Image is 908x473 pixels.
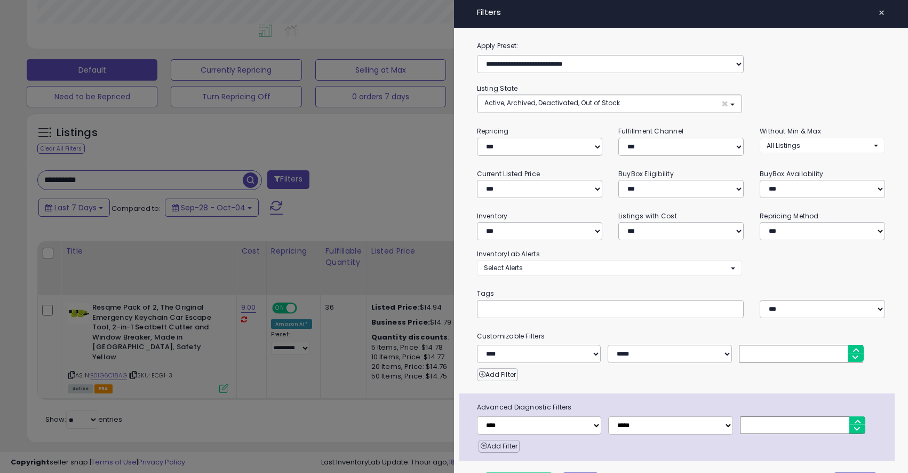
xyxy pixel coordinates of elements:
small: Tags [469,288,894,299]
small: Inventory [477,211,508,220]
span: All Listings [767,141,800,150]
small: Customizable Filters [469,330,894,342]
small: Listings with Cost [618,211,677,220]
label: Apply Preset: [469,40,894,52]
small: Repricing [477,127,509,136]
small: BuyBox Eligibility [618,169,674,178]
button: All Listings [760,138,885,153]
button: Active, Archived, Deactivated, Out of Stock × [477,95,742,113]
small: Current Listed Price [477,169,540,178]
button: Select Alerts [477,260,743,275]
small: Repricing Method [760,211,819,220]
h4: Filters [477,8,886,17]
span: × [878,5,885,20]
small: Listing State [477,84,518,93]
small: Fulfillment Channel [618,127,683,136]
span: Advanced Diagnostic Filters [469,401,895,413]
button: Add Filter [477,368,518,381]
small: Without Min & Max [760,127,821,136]
span: Select Alerts [484,263,523,272]
span: × [721,98,728,109]
button: × [874,5,889,20]
small: BuyBox Availability [760,169,823,178]
button: Add Filter [479,440,520,453]
span: Active, Archived, Deactivated, Out of Stock [484,98,620,107]
small: InventoryLab Alerts [477,249,540,258]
